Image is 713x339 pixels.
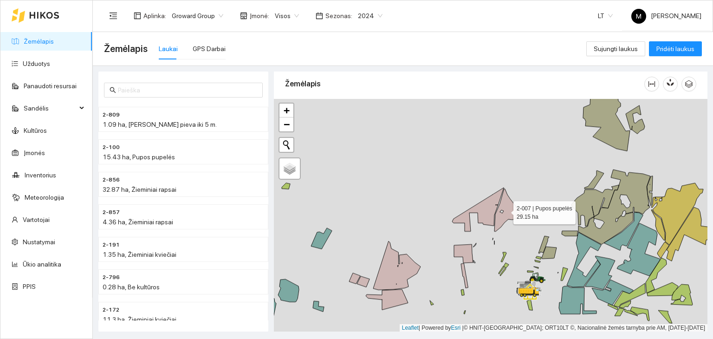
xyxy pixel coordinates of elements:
[193,44,226,54] div: GPS Darbai
[285,71,644,97] div: Žemėlapis
[325,11,352,21] span: Sezonas :
[103,251,176,258] span: 1.35 ha, Žieminiai kviečiai
[644,77,659,91] button: column-width
[103,176,120,184] span: 2-856
[451,325,461,331] a: Esri
[104,7,123,25] button: menu-fold
[143,11,166,21] span: Aplinka :
[598,9,613,23] span: LT
[104,41,148,56] span: Žemėlapis
[103,316,176,323] span: 11.3 ha, Žieminiai kviečiai
[656,44,694,54] span: Pridėti laukus
[24,99,77,117] span: Sandėlis
[134,12,141,20] span: layout
[103,283,160,291] span: 0.28 ha, Be kultūros
[172,9,223,23] span: Groward Group
[645,80,659,88] span: column-width
[586,41,645,56] button: Sujungti laukus
[25,194,64,201] a: Meteorologija
[24,38,54,45] a: Žemėlapis
[23,283,36,290] a: PPIS
[103,153,175,161] span: 15.43 ha, Pupos pupelės
[23,216,50,223] a: Vartotojai
[631,12,701,20] span: [PERSON_NAME]
[25,171,56,179] a: Inventorius
[649,45,702,52] a: Pridėti laukus
[279,138,293,152] button: Initiate a new search
[358,9,382,23] span: 2024
[594,44,638,54] span: Sujungti laukus
[103,273,120,282] span: 2-796
[649,41,702,56] button: Pridėti laukus
[275,9,299,23] span: Visos
[279,117,293,131] a: Zoom out
[103,111,120,119] span: 2-809
[586,45,645,52] a: Sujungti laukus
[284,104,290,116] span: +
[402,325,419,331] a: Leaflet
[24,82,77,90] a: Panaudoti resursai
[284,118,290,130] span: −
[279,104,293,117] a: Zoom in
[24,149,45,156] a: Įmonės
[400,324,707,332] div: | Powered by © HNIT-[GEOGRAPHIC_DATA]; ORT10LT ©, Nacionalinė žemės tarnyba prie AM, [DATE]-[DATE]
[103,121,217,128] span: 1.09 ha, [PERSON_NAME] pieva iki 5 m.
[240,12,247,20] span: shop
[23,261,61,268] a: Ūkio analitika
[250,11,269,21] span: Įmonė :
[103,208,120,217] span: 2-857
[23,238,55,246] a: Nustatymai
[316,12,323,20] span: calendar
[159,44,178,54] div: Laukai
[279,158,300,179] a: Layers
[103,218,173,226] span: 4.36 ha, Žieminiai rapsai
[636,9,642,24] span: M
[109,12,117,20] span: menu-fold
[462,325,464,331] span: |
[23,60,50,67] a: Užduotys
[110,87,116,93] span: search
[103,241,120,249] span: 2-191
[103,186,176,193] span: 32.87 ha, Žieminiai rapsai
[103,306,119,314] span: 2-172
[24,127,47,134] a: Kultūros
[118,85,257,95] input: Paieška
[103,143,120,152] span: 2-100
